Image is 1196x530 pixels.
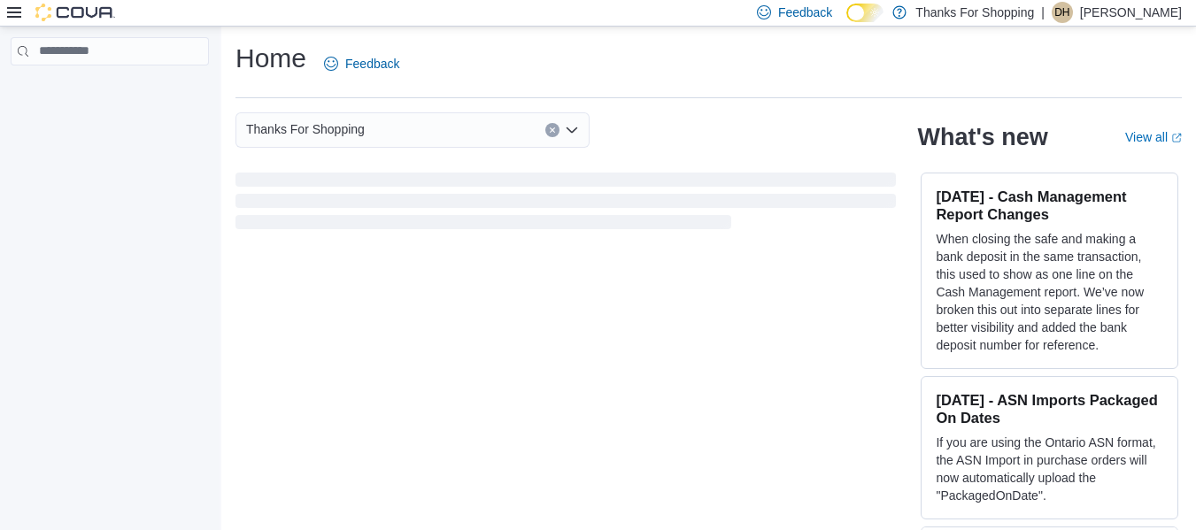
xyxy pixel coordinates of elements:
a: View allExternal link [1125,130,1182,144]
svg: External link [1171,133,1182,143]
span: Dark Mode [846,22,847,23]
nav: Complex example [11,69,209,111]
span: Thanks For Shopping [246,119,365,140]
button: Clear input [545,123,559,137]
p: Thanks For Shopping [915,2,1034,23]
a: Feedback [317,46,406,81]
h3: [DATE] - ASN Imports Packaged On Dates [936,391,1163,426]
span: DH [1054,2,1069,23]
div: Desiree Hamilton [1052,2,1073,23]
p: If you are using the Ontario ASN format, the ASN Import in purchase orders will now automatically... [936,434,1163,504]
h2: What's new [917,123,1047,151]
img: Cova [35,4,115,21]
span: Feedback [345,55,399,73]
p: [PERSON_NAME] [1080,2,1182,23]
span: Feedback [778,4,832,21]
p: | [1041,2,1045,23]
p: When closing the safe and making a bank deposit in the same transaction, this used to show as one... [936,230,1163,354]
span: Loading [235,176,896,233]
h1: Home [235,41,306,76]
input: Dark Mode [846,4,883,22]
button: Open list of options [565,123,579,137]
h3: [DATE] - Cash Management Report Changes [936,188,1163,223]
